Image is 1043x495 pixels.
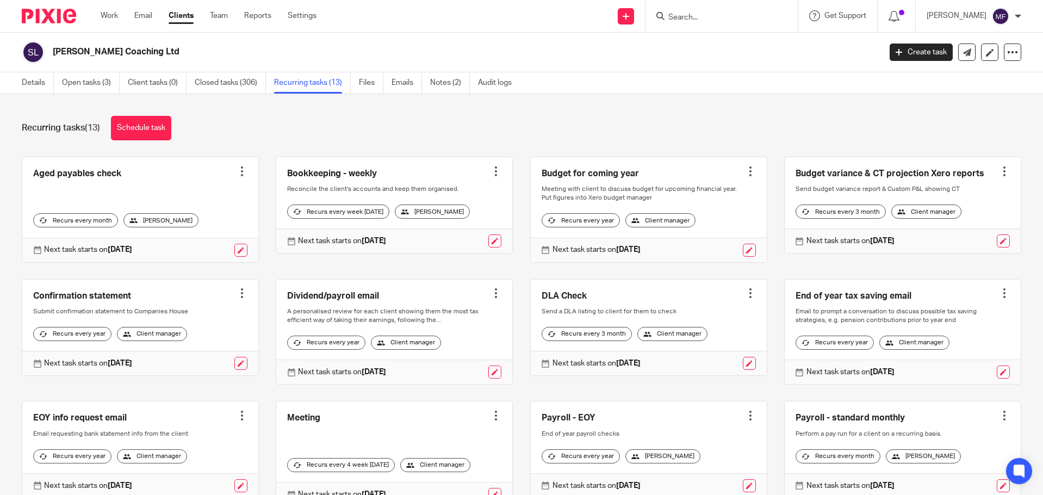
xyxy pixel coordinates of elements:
[33,213,118,227] div: Recurs every month
[806,480,895,491] p: Next task starts on
[108,482,132,490] strong: [DATE]
[886,449,961,463] div: [PERSON_NAME]
[667,13,765,23] input: Search
[927,10,986,21] p: [PERSON_NAME]
[117,327,187,341] div: Client manager
[992,8,1009,25] img: svg%3E
[169,10,194,21] a: Clients
[22,41,45,64] img: svg%3E
[62,72,120,94] a: Open tasks (3)
[430,72,470,94] a: Notes (2)
[359,72,383,94] a: Files
[123,213,198,227] div: [PERSON_NAME]
[298,367,386,378] p: Next task starts on
[542,449,620,463] div: Recurs every year
[33,449,111,463] div: Recurs every year
[616,482,641,490] strong: [DATE]
[616,360,641,367] strong: [DATE]
[478,72,520,94] a: Audit logs
[117,449,187,463] div: Client manager
[637,327,707,341] div: Client manager
[108,360,132,367] strong: [DATE]
[400,458,470,472] div: Client manager
[33,327,111,341] div: Recurs every year
[796,205,886,219] div: Recurs every 3 month
[101,10,118,21] a: Work
[796,449,880,463] div: Recurs every month
[371,336,441,350] div: Client manager
[134,10,152,21] a: Email
[616,246,641,253] strong: [DATE]
[128,72,187,94] a: Client tasks (0)
[542,213,620,227] div: Recurs every year
[287,205,389,219] div: Recurs every week [DATE]
[362,237,386,245] strong: [DATE]
[44,358,132,369] p: Next task starts on
[287,458,395,472] div: Recurs every 4 week [DATE]
[210,10,228,21] a: Team
[44,244,132,255] p: Next task starts on
[870,368,895,376] strong: [DATE]
[274,72,351,94] a: Recurring tasks (13)
[195,72,266,94] a: Closed tasks (306)
[298,236,386,246] p: Next task starts on
[625,213,696,227] div: Client manager
[879,336,949,350] div: Client manager
[890,44,953,61] a: Create task
[288,10,316,21] a: Settings
[85,123,100,132] span: (13)
[870,482,895,490] strong: [DATE]
[22,72,54,94] a: Details
[796,336,874,350] div: Recurs every year
[824,12,866,20] span: Get Support
[53,46,709,58] h2: [PERSON_NAME] Coaching Ltd
[108,246,132,253] strong: [DATE]
[395,205,470,219] div: [PERSON_NAME]
[891,205,961,219] div: Client manager
[22,9,76,23] img: Pixie
[552,244,641,255] p: Next task starts on
[287,336,365,350] div: Recurs every year
[806,236,895,246] p: Next task starts on
[870,237,895,245] strong: [DATE]
[552,358,641,369] p: Next task starts on
[22,122,100,134] h1: Recurring tasks
[111,116,171,140] a: Schedule task
[542,327,632,341] div: Recurs every 3 month
[44,480,132,491] p: Next task starts on
[552,480,641,491] p: Next task starts on
[244,10,271,21] a: Reports
[392,72,422,94] a: Emails
[362,368,386,376] strong: [DATE]
[806,367,895,378] p: Next task starts on
[625,449,700,463] div: [PERSON_NAME]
